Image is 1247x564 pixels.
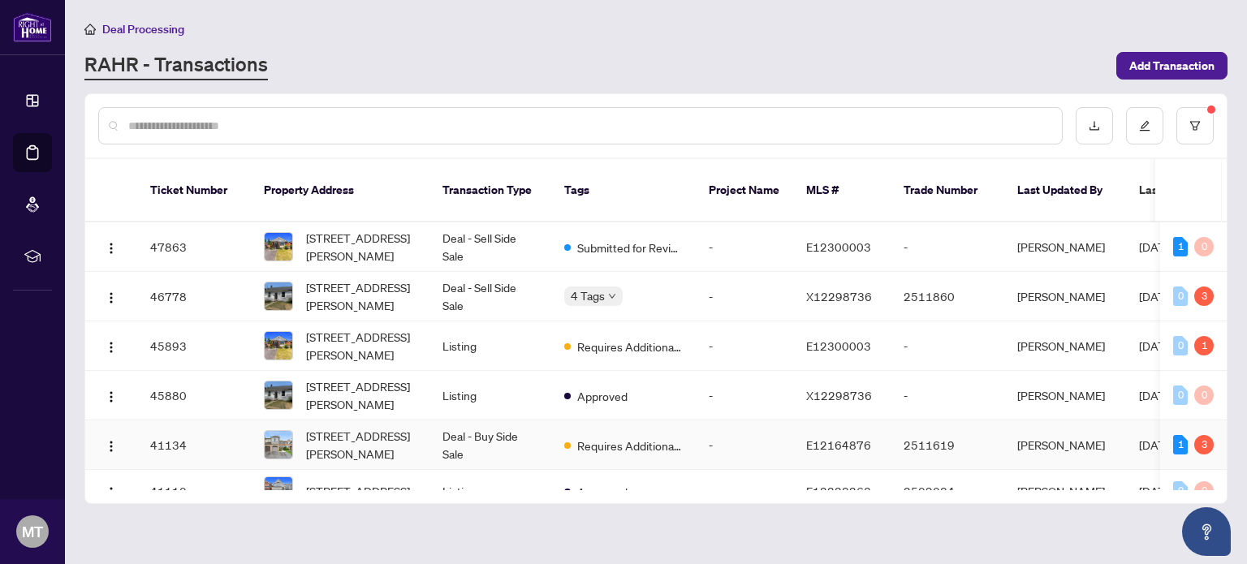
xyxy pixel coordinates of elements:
[429,371,551,420] td: Listing
[98,333,124,359] button: Logo
[696,371,793,420] td: -
[806,388,872,403] span: X12298736
[265,477,292,505] img: thumbnail-img
[1194,481,1214,501] div: 0
[265,282,292,310] img: thumbnail-img
[306,427,416,463] span: [STREET_ADDRESS][PERSON_NAME]
[1173,286,1188,306] div: 0
[306,278,416,314] span: [STREET_ADDRESS][PERSON_NAME]
[429,420,551,470] td: Deal - Buy Side Sale
[696,420,793,470] td: -
[806,338,871,353] span: E12300003
[137,371,251,420] td: 45880
[102,22,184,37] span: Deal Processing
[105,486,118,499] img: Logo
[137,159,251,222] th: Ticket Number
[696,321,793,371] td: -
[577,437,683,454] span: Requires Additional Docs
[98,478,124,504] button: Logo
[105,291,118,304] img: Logo
[577,338,683,355] span: Requires Additional Docs
[265,381,292,409] img: thumbnail-img
[1004,222,1126,272] td: [PERSON_NAME]
[891,222,1004,272] td: -
[793,159,891,222] th: MLS #
[98,234,124,260] button: Logo
[1004,159,1126,222] th: Last Updated By
[1173,385,1188,405] div: 0
[1004,470,1126,513] td: [PERSON_NAME]
[1173,237,1188,256] div: 1
[98,283,124,309] button: Logo
[1194,336,1214,355] div: 1
[306,377,416,413] span: [STREET_ADDRESS][PERSON_NAME]
[1089,120,1100,131] span: download
[1194,237,1214,256] div: 0
[696,470,793,513] td: -
[265,431,292,459] img: thumbnail-img
[251,159,429,222] th: Property Address
[429,159,551,222] th: Transaction Type
[577,387,628,405] span: Approved
[551,159,696,222] th: Tags
[1182,507,1231,556] button: Open asap
[1173,435,1188,454] div: 1
[137,272,251,321] td: 46778
[806,484,871,498] span: E12228263
[98,382,124,408] button: Logo
[696,159,793,222] th: Project Name
[22,520,43,543] span: MT
[571,286,605,305] span: 4 Tags
[696,272,793,321] td: -
[137,321,251,371] td: 45893
[1176,107,1214,144] button: filter
[306,328,416,364] span: [STREET_ADDRESS][PERSON_NAME]
[105,390,118,403] img: Logo
[1126,107,1163,144] button: edit
[806,289,872,304] span: X12298736
[429,321,551,371] td: Listing
[13,12,52,42] img: logo
[429,272,551,321] td: Deal - Sell Side Sale
[1194,286,1214,306] div: 3
[1173,481,1188,501] div: 0
[84,24,96,35] span: home
[98,432,124,458] button: Logo
[265,332,292,359] img: thumbnail-img
[1139,338,1175,353] span: [DATE]
[696,222,793,272] td: -
[806,239,871,254] span: E12300003
[1173,336,1188,355] div: 0
[891,159,1004,222] th: Trade Number
[105,440,118,453] img: Logo
[1004,420,1126,470] td: [PERSON_NAME]
[891,371,1004,420] td: -
[105,242,118,255] img: Logo
[1194,435,1214,454] div: 3
[137,470,251,513] td: 41110
[306,229,416,265] span: [STREET_ADDRESS][PERSON_NAME]
[608,292,616,300] span: down
[84,51,268,80] a: RAHR - Transactions
[1139,437,1175,452] span: [DATE]
[891,420,1004,470] td: 2511619
[1004,272,1126,321] td: [PERSON_NAME]
[577,483,628,501] span: Approved
[1194,385,1214,405] div: 0
[1139,484,1175,498] span: [DATE]
[891,272,1004,321] td: 2511860
[1139,289,1175,304] span: [DATE]
[429,222,551,272] td: Deal - Sell Side Sale
[1076,107,1113,144] button: download
[891,321,1004,371] td: -
[1139,388,1175,403] span: [DATE]
[306,482,410,500] span: [STREET_ADDRESS]
[1129,53,1215,79] span: Add Transaction
[1004,371,1126,420] td: [PERSON_NAME]
[429,470,551,513] td: Listing
[1116,52,1228,80] button: Add Transaction
[105,341,118,354] img: Logo
[1189,120,1201,131] span: filter
[1139,181,1238,199] span: Last Modified Date
[891,470,1004,513] td: 2509084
